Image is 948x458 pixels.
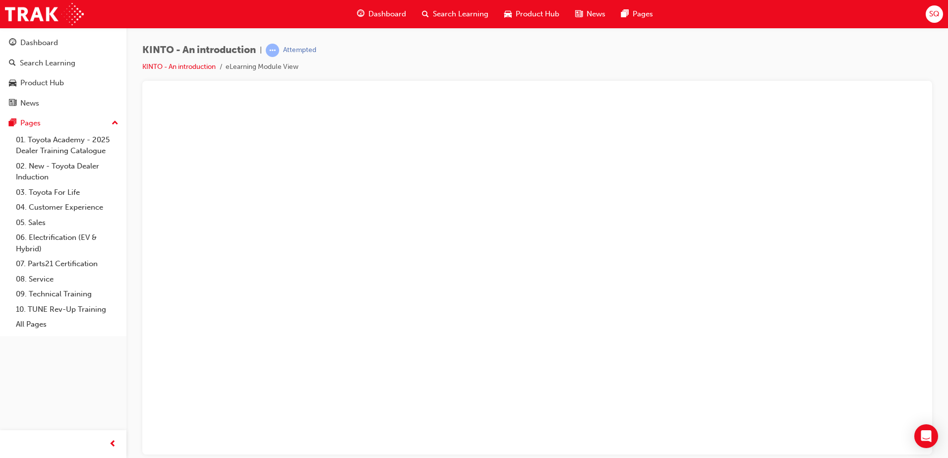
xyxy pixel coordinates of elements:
span: Search Learning [433,8,488,20]
span: search-icon [422,8,429,20]
span: learningRecordVerb_ATTEMPT-icon [266,44,279,57]
a: 02. New - Toyota Dealer Induction [12,159,122,185]
span: up-icon [112,117,118,130]
span: prev-icon [109,438,117,451]
div: Search Learning [20,57,75,69]
button: SQ [926,5,943,23]
a: search-iconSearch Learning [414,4,496,24]
a: news-iconNews [567,4,613,24]
span: SQ [929,8,940,20]
button: Pages [4,114,122,132]
a: Product Hub [4,74,122,92]
span: guage-icon [9,39,16,48]
a: KINTO - An introduction [142,62,216,71]
li: eLearning Module View [226,61,298,73]
span: car-icon [504,8,512,20]
div: Dashboard [20,37,58,49]
div: Pages [20,117,41,129]
a: car-iconProduct Hub [496,4,567,24]
span: guage-icon [357,8,364,20]
span: search-icon [9,59,16,68]
div: Open Intercom Messenger [914,424,938,448]
img: Trak [5,3,84,25]
a: 01. Toyota Academy - 2025 Dealer Training Catalogue [12,132,122,159]
a: pages-iconPages [613,4,661,24]
a: 10. TUNE Rev-Up Training [12,302,122,317]
a: 04. Customer Experience [12,200,122,215]
a: 03. Toyota For Life [12,185,122,200]
span: KINTO - An introduction [142,45,256,56]
div: Attempted [283,46,316,55]
span: car-icon [9,79,16,88]
a: 05. Sales [12,215,122,230]
a: guage-iconDashboard [349,4,414,24]
div: Product Hub [20,77,64,89]
a: Dashboard [4,34,122,52]
a: Search Learning [4,54,122,72]
span: Pages [633,8,653,20]
span: news-icon [9,99,16,108]
a: 08. Service [12,272,122,287]
div: News [20,98,39,109]
span: | [260,45,262,56]
a: 06. Electrification (EV & Hybrid) [12,230,122,256]
span: pages-icon [621,8,629,20]
span: news-icon [575,8,583,20]
span: Dashboard [368,8,406,20]
span: pages-icon [9,119,16,128]
a: 09. Technical Training [12,286,122,302]
a: 07. Parts21 Certification [12,256,122,272]
span: Product Hub [516,8,559,20]
a: All Pages [12,317,122,332]
a: News [4,94,122,113]
button: DashboardSearch LearningProduct HubNews [4,32,122,114]
span: News [587,8,605,20]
